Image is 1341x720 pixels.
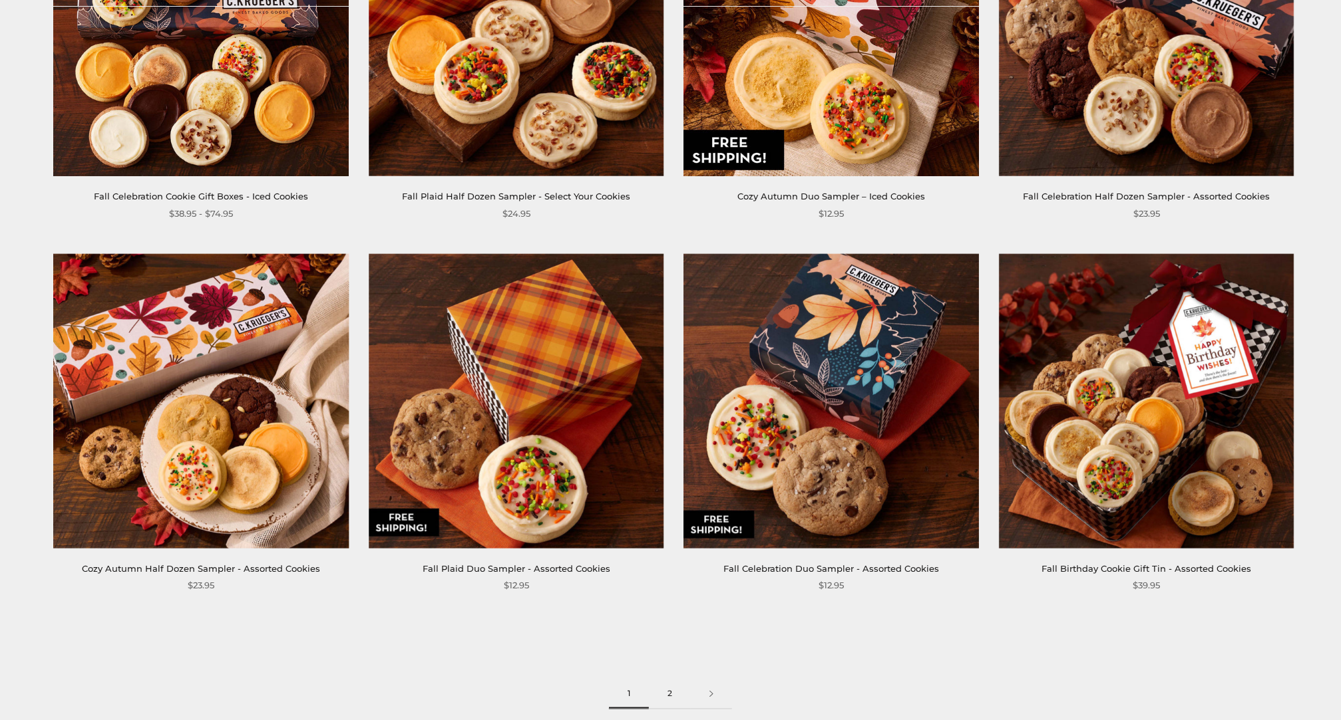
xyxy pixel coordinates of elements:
[1133,207,1160,221] span: $23.95
[11,669,138,709] iframe: Sign Up via Text for Offers
[369,254,664,549] img: Fall Plaid Duo Sampler - Assorted Cookies
[609,679,649,709] span: 1
[1133,579,1160,593] span: $39.95
[53,254,349,549] img: Cozy Autumn Half Dozen Sampler - Assorted Cookies
[169,207,233,221] span: $38.95 - $74.95
[684,254,980,549] img: Fall Celebration Duo Sampler - Assorted Cookies
[819,579,844,593] span: $12.95
[504,579,529,593] span: $12.95
[1023,191,1270,201] a: Fall Celebration Half Dozen Sampler - Assorted Cookies
[691,679,732,709] a: Next page
[94,191,308,201] a: Fall Celebration Cookie Gift Boxes - Iced Cookies
[723,564,939,574] a: Fall Celebration Duo Sampler - Assorted Cookies
[423,564,610,574] a: Fall Plaid Duo Sampler - Assorted Cookies
[188,579,214,593] span: $23.95
[82,564,320,574] a: Cozy Autumn Half Dozen Sampler - Assorted Cookies
[737,191,925,201] a: Cozy Autumn Duo Sampler – Iced Cookies
[999,254,1294,549] img: Fall Birthday Cookie Gift Tin - Assorted Cookies
[502,207,530,221] span: $24.95
[1042,564,1251,574] a: Fall Birthday Cookie Gift Tin - Assorted Cookies
[649,679,691,709] a: 2
[819,207,844,221] span: $12.95
[402,191,630,201] a: Fall Plaid Half Dozen Sampler - Select Your Cookies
